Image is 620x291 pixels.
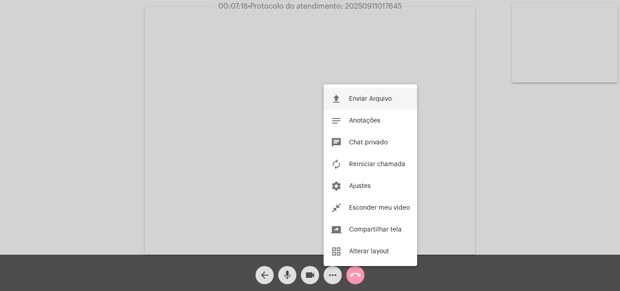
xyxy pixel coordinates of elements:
[331,115,342,126] mat-icon: notes
[331,202,342,213] mat-icon: close_fullscreen
[349,205,410,211] span: Esconder meu vídeo
[331,137,342,148] mat-icon: chat
[349,96,392,102] span: Enviar Arquivo
[331,181,342,192] mat-icon: settings
[349,227,402,233] span: Compartilhar tela
[349,183,371,189] span: Ajustes
[349,139,388,146] span: Chat privado
[331,159,342,170] mat-icon: autorenew
[331,246,342,257] mat-icon: grid_view
[331,94,342,104] mat-icon: file_upload
[331,224,342,235] mat-icon: screen_share
[349,161,405,168] span: Reiniciar chamada
[349,248,389,255] span: Alterar layout
[349,118,380,124] span: Anotações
